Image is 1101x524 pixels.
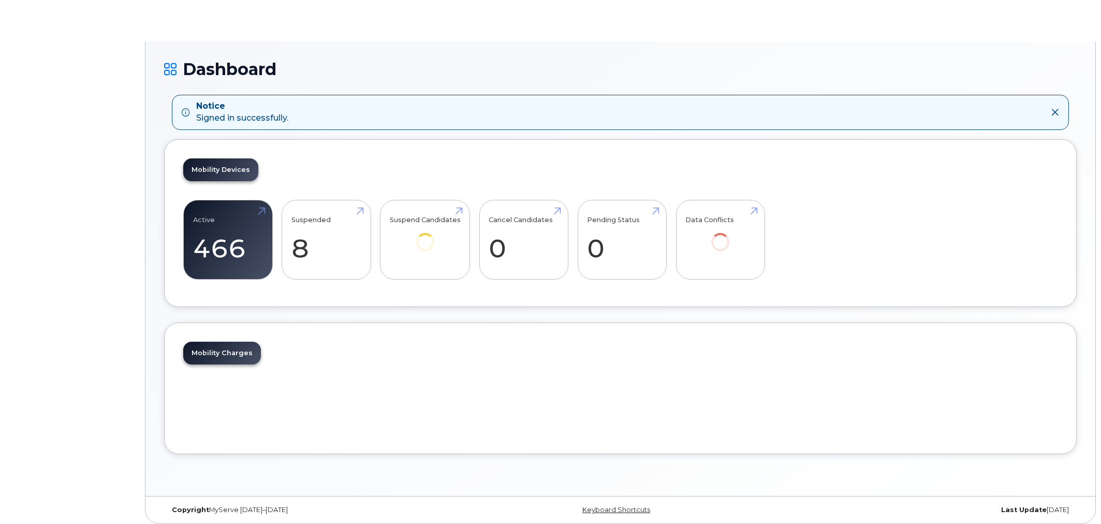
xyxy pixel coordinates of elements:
a: Mobility Devices [183,158,258,181]
a: Suspended 8 [291,206,361,274]
div: Signed in successfully. [196,100,288,124]
strong: Notice [196,100,288,112]
strong: Copyright [172,506,209,514]
a: Mobility Charges [183,342,261,365]
a: Pending Status 0 [587,206,657,274]
a: Active 466 [193,206,263,274]
strong: Last Update [1001,506,1047,514]
div: MyServe [DATE]–[DATE] [164,506,468,514]
div: [DATE] [772,506,1077,514]
a: Keyboard Shortcuts [582,506,650,514]
a: Cancel Candidates 0 [489,206,559,274]
a: Data Conflicts [685,206,755,265]
a: Suspend Candidates [390,206,461,265]
h1: Dashboard [164,60,1077,78]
